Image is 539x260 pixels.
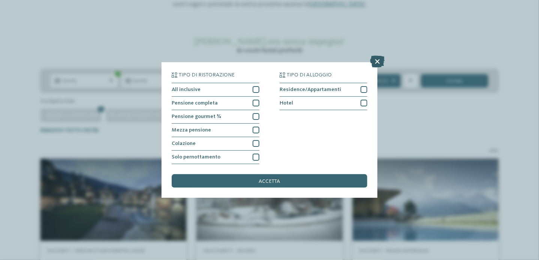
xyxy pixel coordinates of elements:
span: Pensione completa [172,100,218,106]
span: Tipo di alloggio [287,72,332,78]
span: Pensione gourmet ¾ [172,114,221,119]
span: Colazione [172,141,196,146]
span: accetta [259,179,280,184]
span: Residence/Appartamenti [280,87,341,92]
span: Hotel [280,100,293,106]
span: Solo pernottamento [172,154,220,160]
span: Tipo di ristorazione [179,72,235,78]
span: All inclusive [172,87,201,92]
span: Mezza pensione [172,127,211,133]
